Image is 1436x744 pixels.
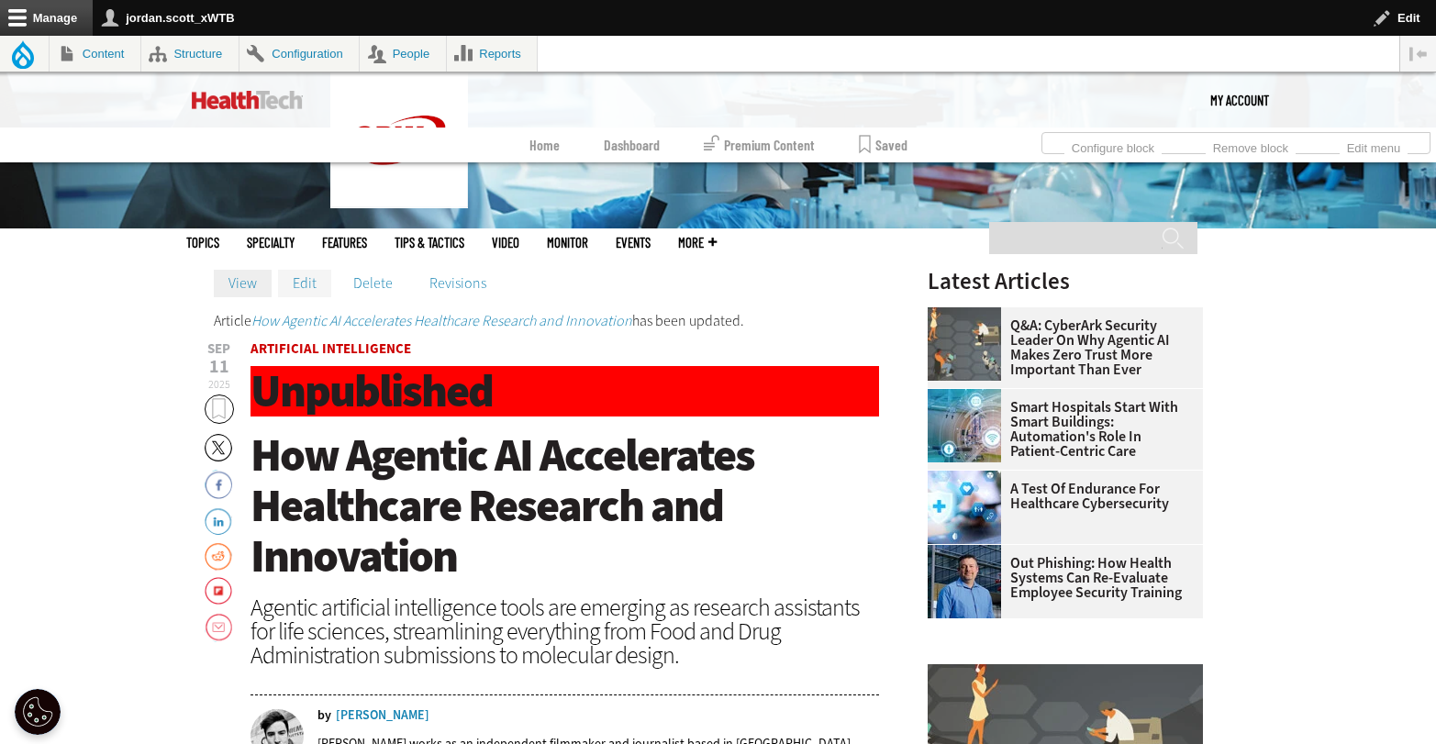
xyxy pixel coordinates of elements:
[339,270,407,297] a: Delete
[678,236,717,250] span: More
[360,36,446,72] a: People
[251,311,632,330] a: How Agentic AI Accelerates Healthcare Research and Innovation
[492,236,519,250] a: Video
[928,482,1192,511] a: A Test of Endurance for Healthcare Cybersecurity
[928,270,1203,293] h3: Latest Articles
[928,471,1001,544] img: Healthcare cybersecurity
[616,236,651,250] a: Events
[928,318,1192,377] a: Q&A: CyberArk Security Leader on Why Agentic AI Makes Zero Trust More Important Than Ever
[15,689,61,735] div: Cookie Settings
[250,595,880,667] div: Agentic artificial intelligence tools are emerging as research assistants for life sciences, stre...
[928,556,1192,600] a: Out Phishing: How Health Systems Can Re-Evaluate Employee Security Training
[395,236,464,250] a: Tips & Tactics
[1206,136,1296,156] a: Remove block
[330,194,468,213] a: CDW
[186,236,219,250] span: Topics
[704,128,815,162] a: Premium Content
[928,389,1001,462] img: Smart hospital
[928,471,1010,485] a: Healthcare cybersecurity
[205,342,234,356] span: Sep
[208,377,230,392] span: 2025
[250,366,880,416] h1: Unpublished
[928,307,1010,322] a: Group of humans and robots accessing a network
[278,270,331,297] a: Edit
[415,270,501,297] a: Revisions
[214,270,272,297] a: View
[1064,136,1162,156] a: Configure block
[15,689,61,735] button: Open Preferences
[1340,136,1408,156] a: Edit menu
[247,236,295,250] span: Specialty
[239,36,359,72] a: Configuration
[1210,72,1269,128] div: User menu
[928,389,1010,404] a: Smart hospital
[1210,72,1269,128] a: My Account
[317,709,331,722] span: by
[447,36,538,72] a: Reports
[928,545,1001,618] img: Scott Currie
[250,339,411,358] a: Artificial Intelligence
[859,128,907,162] a: Saved
[322,236,367,250] a: Features
[336,709,429,722] a: [PERSON_NAME]
[250,425,754,586] span: How Agentic AI Accelerates Healthcare Research and Innovation
[1400,36,1436,72] button: Vertical orientation
[604,128,660,162] a: Dashboard
[50,36,140,72] a: Content
[928,307,1001,381] img: Group of humans and robots accessing a network
[529,128,560,162] a: Home
[928,400,1192,459] a: Smart Hospitals Start With Smart Buildings: Automation's Role in Patient-Centric Care
[192,91,303,109] img: Home
[330,72,468,208] img: Home
[205,358,234,376] span: 11
[214,314,880,328] div: Status message
[141,36,239,72] a: Structure
[928,545,1010,560] a: Scott Currie
[547,236,588,250] a: MonITor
